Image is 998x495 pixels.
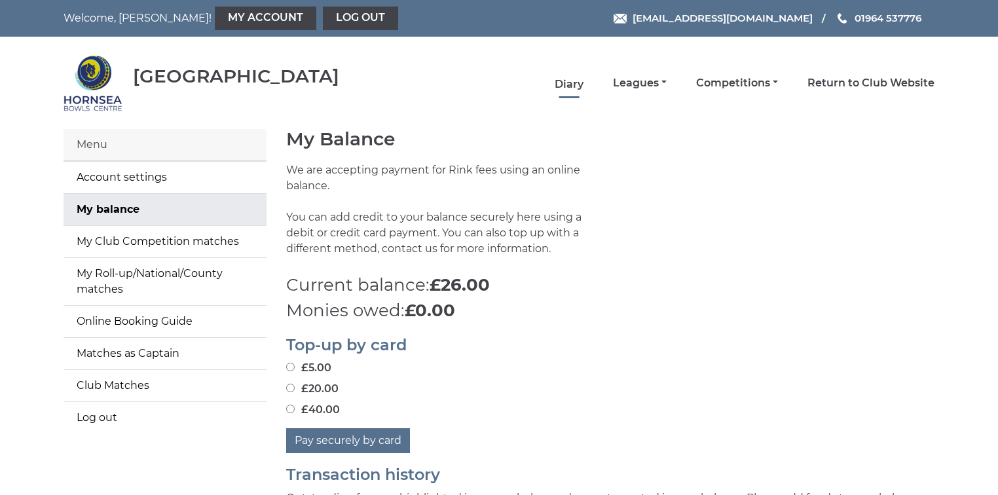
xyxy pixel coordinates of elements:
[807,76,934,90] a: Return to Club Website
[286,466,934,483] h2: Transaction history
[614,14,627,24] img: Email
[323,7,398,30] a: Log out
[286,381,339,397] label: £20.00
[64,306,267,337] a: Online Booking Guide
[215,7,316,30] a: My Account
[286,363,295,371] input: £5.00
[64,226,267,257] a: My Club Competition matches
[633,12,813,24] span: [EMAIL_ADDRESS][DOMAIN_NAME]
[64,54,122,113] img: Hornsea Bowls Centre
[838,13,847,24] img: Phone us
[286,428,410,453] button: Pay securely by card
[64,129,267,161] div: Menu
[286,129,934,149] h1: My Balance
[430,274,490,295] strong: £26.00
[64,258,267,305] a: My Roll-up/National/County matches
[286,298,934,323] p: Monies owed:
[286,405,295,413] input: £40.00
[286,360,331,376] label: £5.00
[64,162,267,193] a: Account settings
[555,77,583,92] a: Diary
[855,12,921,24] span: 01964 537776
[286,384,295,392] input: £20.00
[613,76,667,90] a: Leagues
[286,272,934,298] p: Current balance:
[614,10,813,26] a: Email [EMAIL_ADDRESS][DOMAIN_NAME]
[286,402,340,418] label: £40.00
[64,338,267,369] a: Matches as Captain
[286,337,934,354] h2: Top-up by card
[696,76,778,90] a: Competitions
[405,300,455,321] strong: £0.00
[836,10,921,26] a: Phone us 01964 537776
[64,402,267,433] a: Log out
[64,7,415,30] nav: Welcome, [PERSON_NAME]!
[64,194,267,225] a: My balance
[64,370,267,401] a: Club Matches
[133,66,339,86] div: [GEOGRAPHIC_DATA]
[286,162,601,272] p: We are accepting payment for Rink fees using an online balance. You can add credit to your balanc...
